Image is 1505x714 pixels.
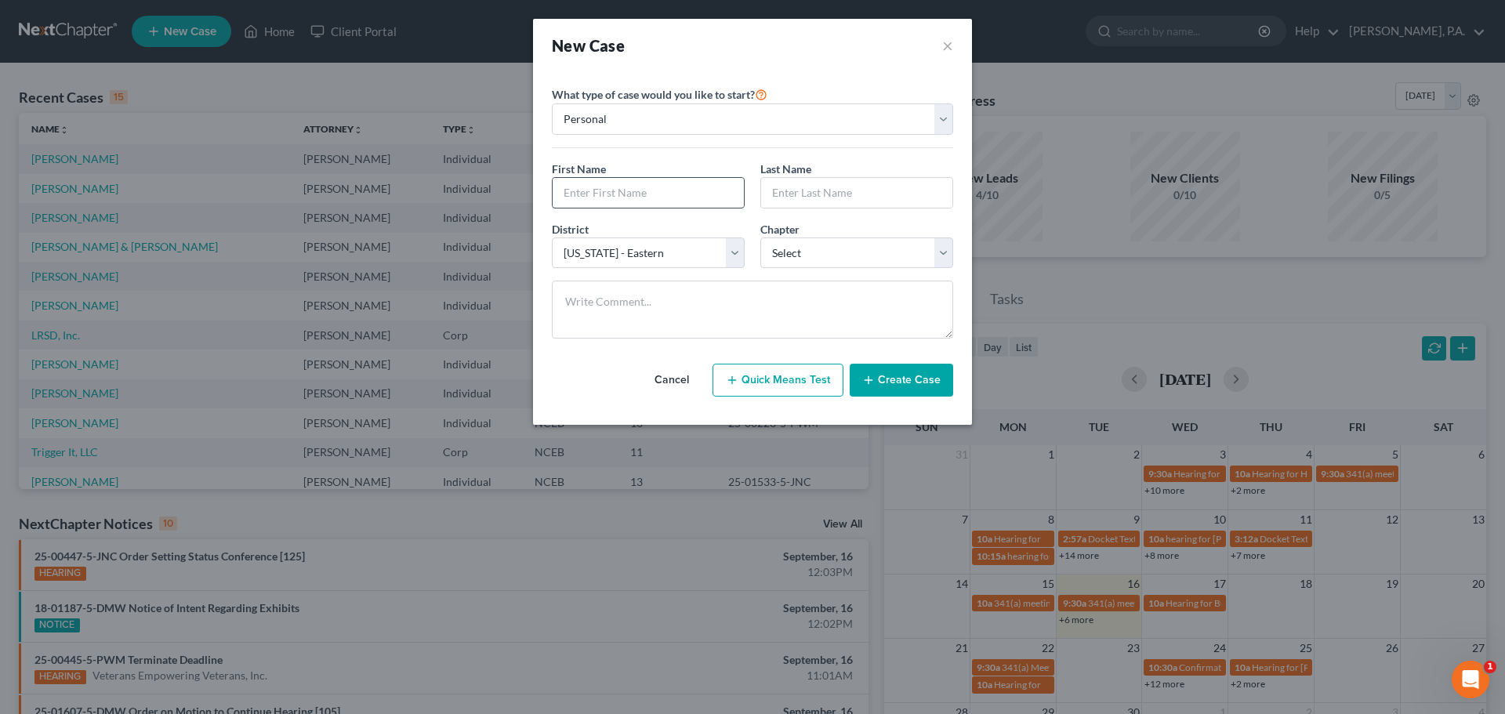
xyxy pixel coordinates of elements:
[761,178,952,208] input: Enter Last Name
[850,364,953,397] button: Create Case
[760,162,811,176] span: Last Name
[760,223,800,236] span: Chapter
[713,364,843,397] button: Quick Means Test
[552,223,589,236] span: District
[1484,661,1496,673] span: 1
[552,36,625,55] strong: New Case
[552,162,606,176] span: First Name
[637,364,706,396] button: Cancel
[1452,661,1489,698] iframe: Intercom live chat
[942,34,953,56] button: ×
[553,178,744,208] input: Enter First Name
[552,85,767,103] label: What type of case would you like to start?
